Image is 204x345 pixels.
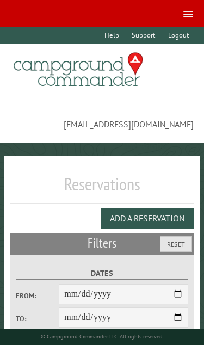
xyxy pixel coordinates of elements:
button: Add a Reservation [101,208,194,229]
h1: Reservations [10,174,194,204]
label: From: [16,291,59,301]
img: Campground Commander [10,48,146,91]
h2: Filters [10,233,194,254]
a: Support [127,27,160,44]
small: © Campground Commander LLC. All rights reserved. [41,333,164,340]
span: [EMAIL_ADDRESS][DOMAIN_NAME] [10,100,194,130]
label: Dates [16,267,188,280]
label: To: [16,313,59,324]
a: Help [100,27,125,44]
a: Logout [163,27,194,44]
button: Reset [160,236,192,252]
